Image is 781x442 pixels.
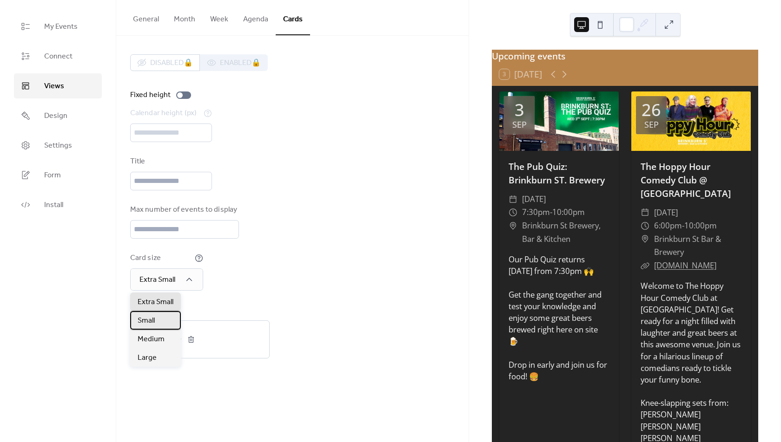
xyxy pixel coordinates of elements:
div: Our Pub Quiz returns [DATE] from 7:30pm 🙌 Get the gang together and test your knowledge and enjoy... [499,253,619,382]
span: 6:00pm [654,219,682,233]
div: ​ [509,219,517,233]
div: Sep [644,120,659,129]
a: Form [14,162,102,188]
a: Settings [14,133,102,158]
div: Max number of events to display [130,204,237,215]
span: Extra Small [139,273,175,287]
span: Form [44,170,61,181]
div: ​ [641,259,649,273]
span: 7:30pm [522,206,550,219]
div: Default Image [130,305,268,316]
span: Brinkburn St Bar & Brewery [654,233,741,259]
span: - [550,206,552,219]
span: Brinkburn St Brewery, Bar & Kitchen [522,219,609,246]
span: Large [138,352,157,364]
a: Install [14,192,102,217]
div: Fixed height [130,90,171,101]
span: Design [44,110,67,122]
span: Install [44,200,63,211]
div: ​ [641,206,649,220]
a: The Hoppy Hour Comedy Club @ [GEOGRAPHIC_DATA] [641,160,731,200]
a: Connect [14,44,102,69]
div: Upcoming events [492,50,758,63]
a: Design [14,103,102,128]
span: My Events [44,21,78,32]
div: ​ [641,219,649,233]
div: Title [130,156,210,167]
div: 26 [642,102,661,118]
span: Connect [44,51,73,62]
span: [DATE] [654,206,678,220]
span: - [682,219,684,233]
span: Views [44,81,64,92]
div: 3 [515,102,524,118]
span: Extra Small [138,297,173,308]
a: My Events [14,14,102,39]
div: ​ [641,233,649,246]
span: [DATE] [522,193,546,206]
span: Medium [138,334,165,345]
a: [DOMAIN_NAME] [654,260,716,271]
span: Settings [44,140,72,151]
span: 10:00pm [552,206,585,219]
div: Card size [130,253,193,264]
div: ​ [509,193,517,206]
span: 10:00pm [684,219,717,233]
div: ​ [509,206,517,219]
span: Small [138,315,155,326]
a: Views [14,73,102,98]
div: The Pub Quiz: Brinkburn ST. Brewery [499,160,619,187]
div: Sep [512,120,527,129]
